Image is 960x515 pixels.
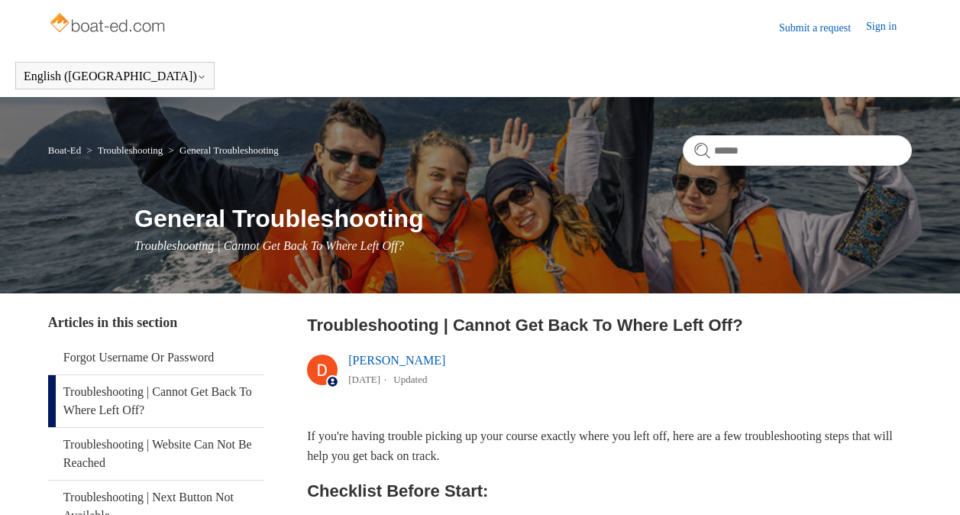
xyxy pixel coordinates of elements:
[307,478,912,504] h2: Checklist Before Start:
[48,144,84,156] li: Boat-Ed
[48,375,264,427] a: Troubleshooting | Cannot Get Back To Where Left Off?
[307,313,912,338] h2: Troubleshooting | Cannot Get Back To Where Left Off?
[134,200,912,237] h1: General Troubleshooting
[348,374,380,385] time: 05/14/2024, 15:31
[307,426,912,465] p: If you're having trouble picking up your course exactly where you left off, here are a few troubl...
[134,239,404,252] span: Troubleshooting | Cannot Get Back To Where Left Off?
[179,144,279,156] a: General Troubleshooting
[48,428,264,480] a: Troubleshooting | Website Can Not Be Reached
[393,374,427,385] li: Updated
[48,144,81,156] a: Boat-Ed
[48,9,170,40] img: Boat-Ed Help Center home page
[866,18,912,37] a: Sign in
[166,144,279,156] li: General Troubleshooting
[48,341,264,374] a: Forgot Username Or Password
[348,354,445,367] a: [PERSON_NAME]
[779,20,866,36] a: Submit a request
[48,315,177,330] span: Articles in this section
[98,144,163,156] a: Troubleshooting
[24,70,206,83] button: English ([GEOGRAPHIC_DATA])
[83,144,165,156] li: Troubleshooting
[683,135,912,166] input: Search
